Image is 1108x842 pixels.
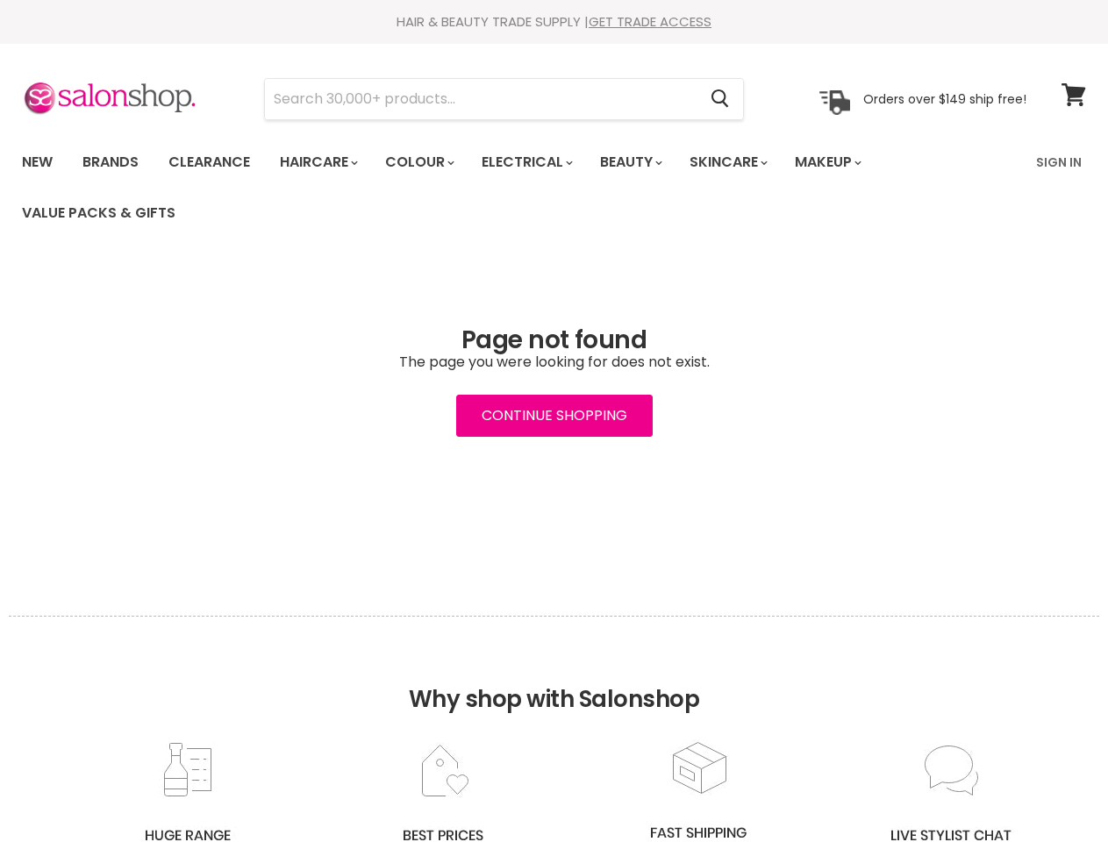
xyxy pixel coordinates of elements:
[589,12,711,31] a: GET TRADE ACCESS
[456,395,653,437] a: Continue Shopping
[264,78,744,120] form: Product
[863,90,1026,106] p: Orders over $149 ship free!
[1026,144,1092,181] a: Sign In
[372,144,465,181] a: Colour
[676,144,778,181] a: Skincare
[22,354,1086,370] p: The page you were looking for does not exist.
[9,144,66,181] a: New
[9,616,1099,739] h2: Why shop with Salonshop
[69,144,152,181] a: Brands
[587,144,673,181] a: Beauty
[9,137,1026,239] ul: Main menu
[22,326,1086,354] h1: Page not found
[265,79,697,119] input: Search
[9,195,189,232] a: Value Packs & Gifts
[697,79,743,119] button: Search
[468,144,583,181] a: Electrical
[782,144,872,181] a: Makeup
[267,144,368,181] a: Haircare
[155,144,263,181] a: Clearance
